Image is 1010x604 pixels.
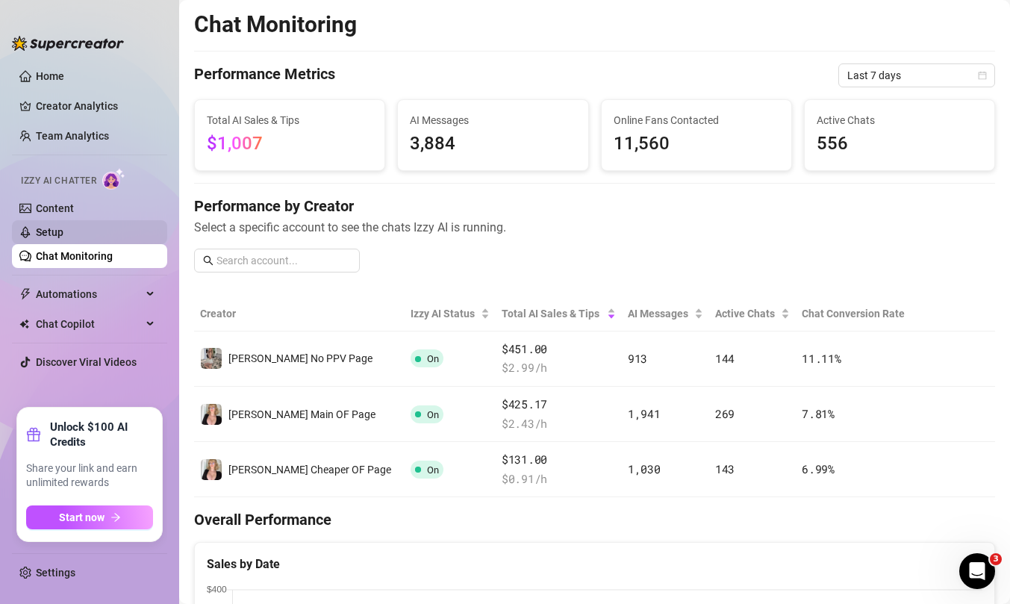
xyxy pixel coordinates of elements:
[628,406,661,421] span: 1,941
[715,351,735,366] span: 144
[21,174,96,188] span: Izzy AI Chatter
[36,282,142,306] span: Automations
[959,553,995,589] iframe: Intercom live chat
[410,112,576,128] span: AI Messages
[802,461,835,476] span: 6.99 %
[817,112,982,128] span: Active Chats
[26,505,153,529] button: Start nowarrow-right
[207,112,372,128] span: Total AI Sales & Tips
[36,250,113,262] a: Chat Monitoring
[411,305,478,322] span: Izzy AI Status
[50,420,153,449] strong: Unlock $100 AI Credits
[194,218,995,237] span: Select a specific account to see the chats Izzy AI is running.
[427,353,439,364] span: On
[817,130,982,158] span: 556
[628,351,647,366] span: 913
[802,406,835,421] span: 7.81 %
[216,252,351,269] input: Search account...
[502,340,616,358] span: $451.00
[614,112,779,128] span: Online Fans Contacted
[709,296,796,331] th: Active Chats
[628,461,661,476] span: 1,030
[796,296,915,331] th: Chat Conversion Rate
[622,296,709,331] th: AI Messages
[228,408,375,420] span: [PERSON_NAME] Main OF Page
[207,133,263,154] span: $1,007
[496,296,622,331] th: Total AI Sales & Tips
[36,356,137,368] a: Discover Viral Videos
[207,555,982,573] div: Sales by Date
[59,511,105,523] span: Start now
[201,404,222,425] img: Lilly's Main OF Page
[802,351,841,366] span: 11.11 %
[194,296,405,331] th: Creator
[502,396,616,414] span: $425.17
[102,168,125,190] img: AI Chatter
[12,36,124,51] img: logo-BBDzfeDw.svg
[502,359,616,377] span: $ 2.99 /h
[36,202,74,214] a: Content
[715,406,735,421] span: 269
[36,94,155,118] a: Creator Analytics
[26,461,153,491] span: Share your link and earn unlimited rewards
[228,352,372,364] span: [PERSON_NAME] No PPV Page
[427,464,439,476] span: On
[19,319,29,329] img: Chat Copilot
[201,459,222,480] img: Lilly's Cheaper OF Page
[502,470,616,488] span: $ 0.91 /h
[502,451,616,469] span: $131.00
[715,461,735,476] span: 143
[36,70,64,82] a: Home
[201,348,222,369] img: Lilly's No PPV Page
[203,255,213,266] span: search
[228,464,391,476] span: [PERSON_NAME] Cheaper OF Page
[427,409,439,420] span: On
[715,305,778,322] span: Active Chats
[978,71,987,80] span: calendar
[990,553,1002,565] span: 3
[614,130,779,158] span: 11,560
[502,305,604,322] span: Total AI Sales & Tips
[26,427,41,442] span: gift
[194,509,995,530] h4: Overall Performance
[194,63,335,87] h4: Performance Metrics
[36,226,63,238] a: Setup
[405,296,496,331] th: Izzy AI Status
[847,64,986,87] span: Last 7 days
[410,130,576,158] span: 3,884
[628,305,691,322] span: AI Messages
[36,567,75,579] a: Settings
[110,512,121,523] span: arrow-right
[502,415,616,433] span: $ 2.43 /h
[36,130,109,142] a: Team Analytics
[194,10,357,39] h2: Chat Monitoring
[194,196,995,217] h4: Performance by Creator
[19,288,31,300] span: thunderbolt
[36,312,142,336] span: Chat Copilot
